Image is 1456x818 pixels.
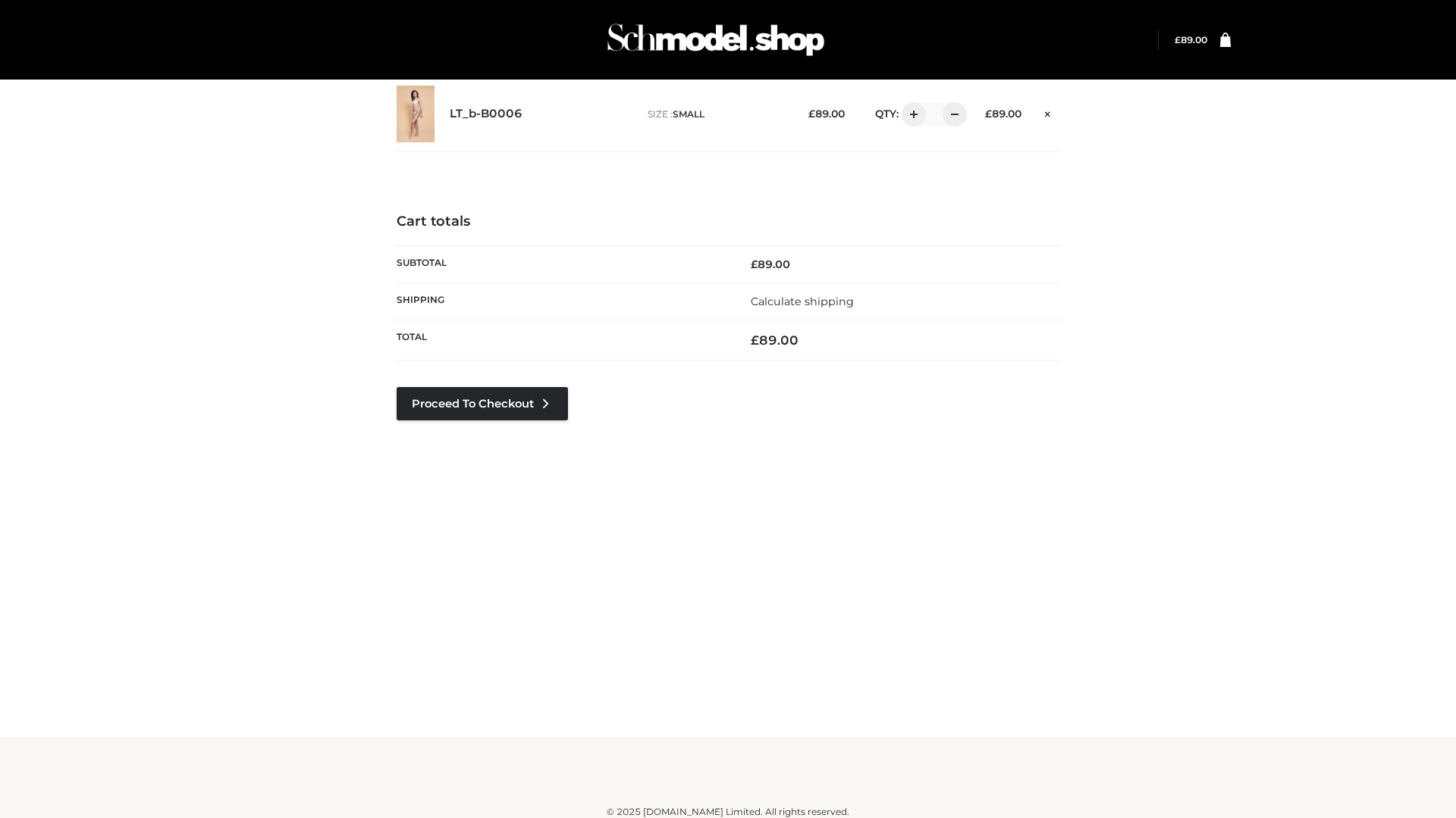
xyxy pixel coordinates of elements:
bdi: 89.00 [751,258,790,271]
th: Subtotal [397,245,728,283]
bdi: 89.00 [1175,34,1207,45]
a: Remove this item [1037,102,1059,122]
span: £ [751,333,759,348]
bdi: 89.00 [751,333,799,348]
span: £ [985,108,992,120]
th: Total [397,320,728,361]
span: SMALL [673,108,704,120]
a: Proceed to Checkout [397,387,568,420]
bdi: 89.00 [808,108,845,120]
span: £ [751,258,758,271]
a: £89.00 [1175,34,1207,45]
th: Shipping [397,283,728,320]
p: size : [648,108,785,121]
span: £ [808,108,815,120]
img: Schmodel Admin 964 [602,10,830,70]
a: Calculate shipping [751,295,854,308]
bdi: 89.00 [985,108,1021,120]
span: £ [1175,34,1181,45]
div: QTY: [860,102,962,126]
h4: Cart totals [397,214,1059,230]
a: LT_b-B0006 [450,107,522,121]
